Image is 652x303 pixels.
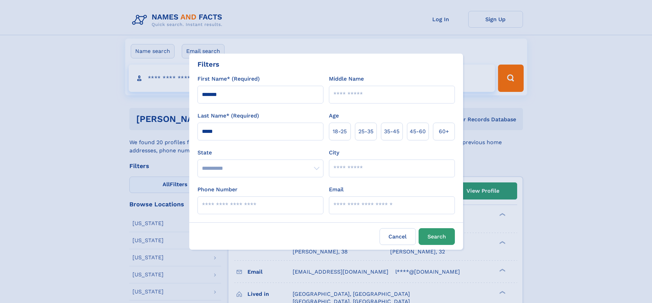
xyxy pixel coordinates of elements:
label: Last Name* (Required) [197,112,259,120]
div: Filters [197,59,219,69]
span: 35‑45 [384,127,399,136]
label: Email [329,185,344,194]
label: State [197,149,323,157]
label: Age [329,112,339,120]
span: 25‑35 [358,127,373,136]
label: Phone Number [197,185,238,194]
span: 60+ [439,127,449,136]
label: Cancel [380,228,416,245]
span: 45‑60 [410,127,426,136]
span: 18‑25 [333,127,347,136]
button: Search [419,228,455,245]
label: First Name* (Required) [197,75,260,83]
label: City [329,149,339,157]
label: Middle Name [329,75,364,83]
